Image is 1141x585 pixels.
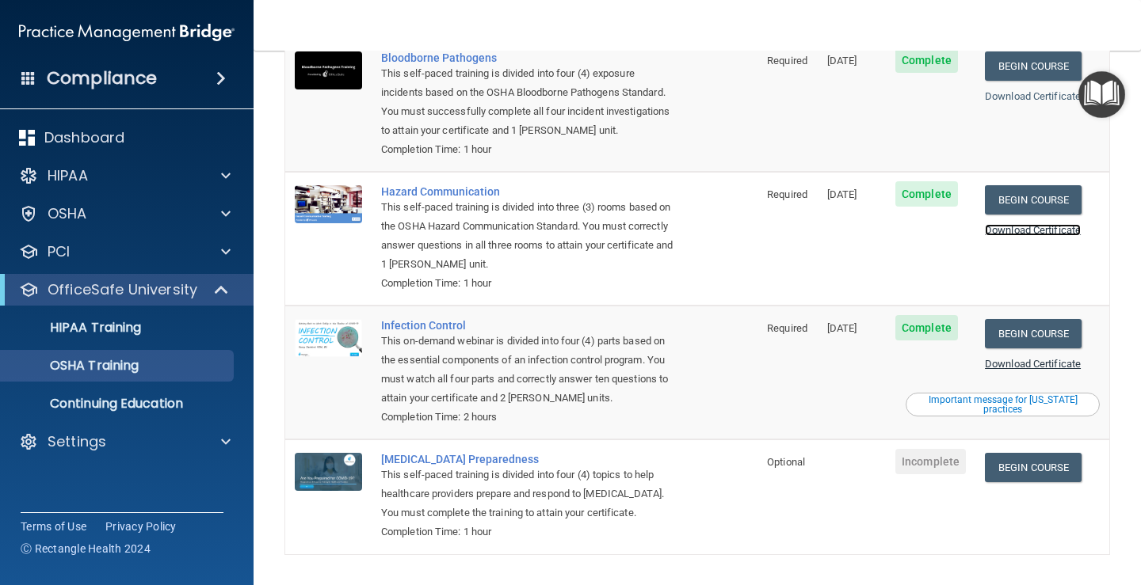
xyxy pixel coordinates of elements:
[381,408,678,427] div: Completion Time: 2 hours
[381,51,678,64] a: Bloodborne Pathogens
[985,185,1082,215] a: Begin Course
[767,188,807,200] span: Required
[19,204,231,223] a: OSHA
[1078,71,1125,118] button: Open Resource Center
[48,432,106,451] p: Settings
[19,128,231,147] a: Dashboard
[19,130,35,146] img: dashboard.aa5b2476.svg
[827,188,857,200] span: [DATE]
[985,453,1082,482] a: Begin Course
[381,274,678,293] div: Completion Time: 1 hour
[381,185,678,198] a: Hazard Communication
[895,47,958,73] span: Complete
[381,64,678,140] div: This self-paced training is divided into four (4) exposure incidents based on the OSHA Bloodborne...
[985,90,1081,102] a: Download Certificate
[47,67,157,89] h4: Compliance
[48,166,88,185] p: HIPAA
[895,181,958,207] span: Complete
[19,166,231,185] a: HIPAA
[767,55,807,66] span: Required
[767,456,805,468] span: Optional
[767,322,807,334] span: Required
[19,242,231,261] a: PCI
[906,393,1100,416] button: Read this if you are a dental practitioner in the state of CA
[381,453,678,465] a: [MEDICAL_DATA] Preparedness
[895,449,966,474] span: Incomplete
[44,128,124,147] p: Dashboard
[19,280,230,299] a: OfficeSafe University
[19,432,231,451] a: Settings
[21,519,86,534] a: Terms of Use
[827,322,857,334] span: [DATE]
[827,55,857,66] span: [DATE]
[895,315,958,340] span: Complete
[381,332,678,408] div: This on-demand webinar is divided into four (4) parts based on the essential components of an inf...
[908,395,1097,414] div: Important message for [US_STATE] practices
[381,465,678,522] div: This self-paced training is divided into four (4) topics to help healthcare providers prepare and...
[48,280,197,299] p: OfficeSafe University
[10,396,227,412] p: Continuing Education
[985,51,1082,81] a: Begin Course
[21,541,151,557] span: Ⓒ Rectangle Health 2024
[985,224,1081,236] a: Download Certificate
[10,320,141,336] p: HIPAA Training
[985,358,1081,370] a: Download Certificate
[985,319,1082,348] a: Begin Course
[381,140,678,159] div: Completion Time: 1 hour
[10,358,139,374] p: OSHA Training
[381,198,678,274] div: This self-paced training is divided into three (3) rooms based on the OSHA Hazard Communication S...
[381,319,678,332] a: Infection Control
[381,522,678,541] div: Completion Time: 1 hour
[105,519,177,534] a: Privacy Policy
[48,204,87,223] p: OSHA
[19,17,235,48] img: PMB logo
[48,242,70,261] p: PCI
